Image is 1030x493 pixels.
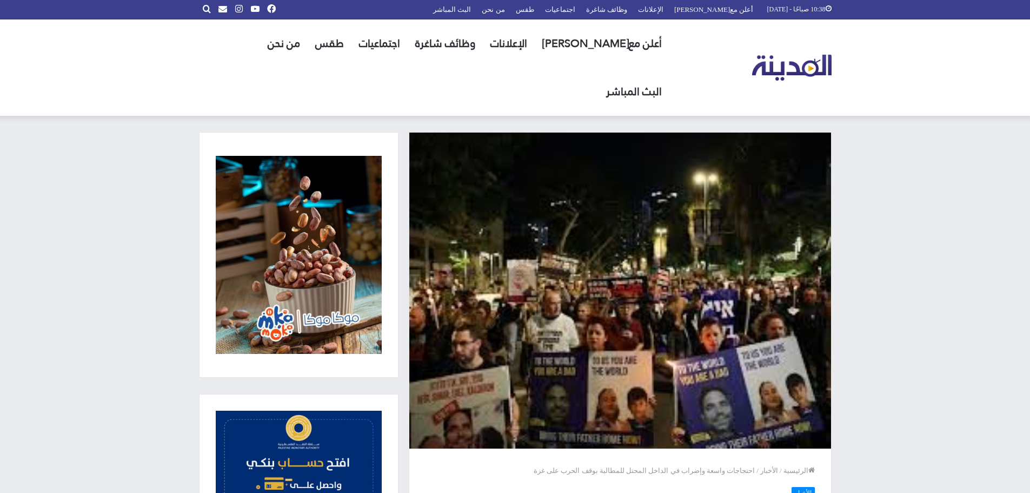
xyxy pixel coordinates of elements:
img: تلفزيون المدينة [752,55,832,81]
a: طقس [308,19,351,68]
a: من نحن [260,19,308,68]
a: اجتماعيات [351,19,408,68]
em: / [780,466,782,475]
a: الأخبار [760,466,778,475]
a: وظائف شاغرة [408,19,483,68]
em: / [756,466,759,475]
a: أعلن مع[PERSON_NAME] [535,19,669,68]
a: الرئيسية [783,466,815,475]
a: الإعلانات [483,19,535,68]
a: البث المباشر [599,68,669,116]
span: احتجاجات واسعة وإضراب في الداخل المحتل للمطالبة بوقف الحرب على غزة [534,466,755,475]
